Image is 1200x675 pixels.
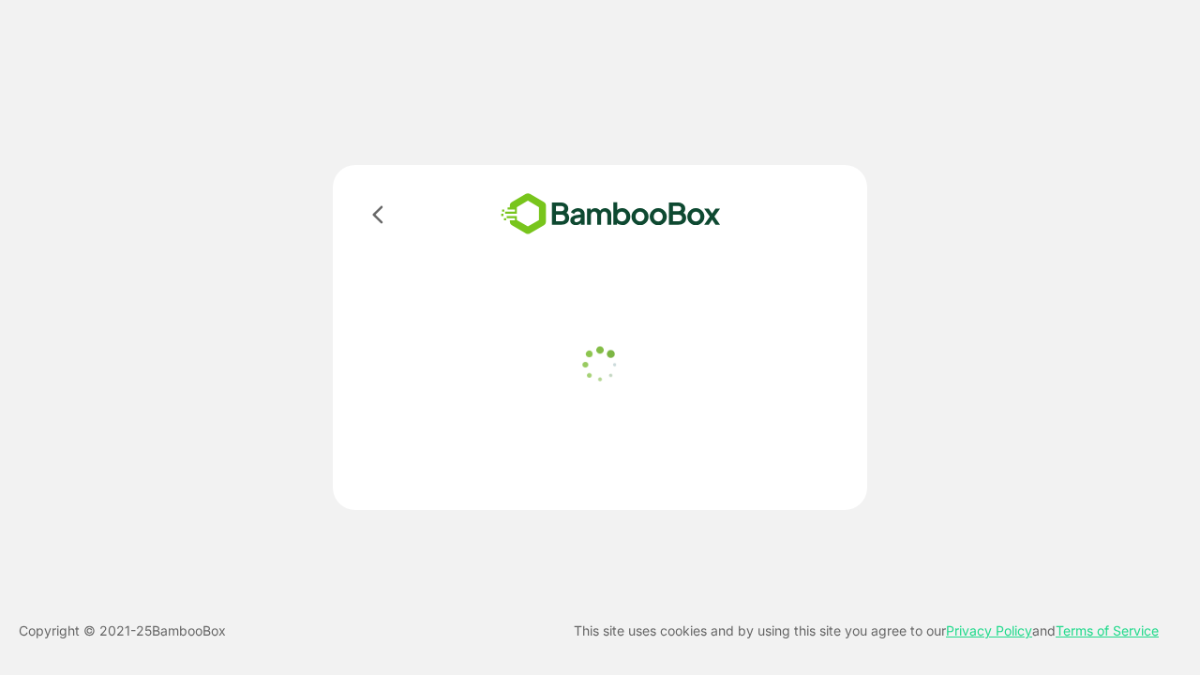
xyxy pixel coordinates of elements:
a: Privacy Policy [946,622,1032,638]
p: This site uses cookies and by using this site you agree to our and [574,620,1159,642]
a: Terms of Service [1056,622,1159,638]
img: loader [577,341,623,388]
img: bamboobox [473,187,748,241]
p: Copyright © 2021- 25 BambooBox [19,620,226,642]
